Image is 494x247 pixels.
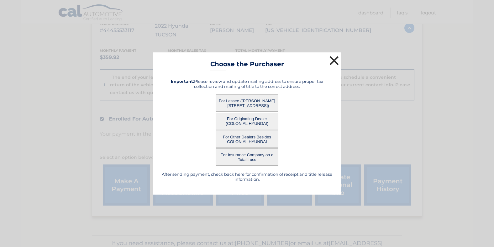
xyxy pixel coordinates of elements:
button: For Insurance Company on a Total Loss [216,148,278,166]
button: For Other Dealers Besides COLONIAL HYUNDAI [216,131,278,148]
h5: Please review and update mailing address to ensure proper tax collection and mailing of title to ... [161,79,333,89]
button: × [328,54,340,67]
button: For Lessee ([PERSON_NAME] - [STREET_ADDRESS]) [216,94,278,112]
button: For Originating Dealer (COLONIAL HYUNDAI) [216,113,278,130]
h3: Choose the Purchaser [210,60,284,71]
strong: Important: [171,79,194,84]
h5: After sending payment, check back here for confirmation of receipt and title release information. [161,172,333,182]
